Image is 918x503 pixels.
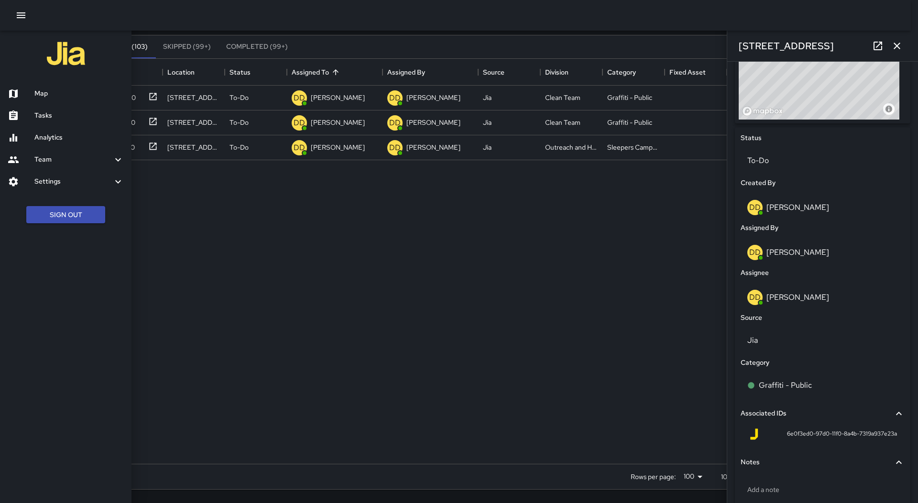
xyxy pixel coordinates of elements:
button: Sign Out [26,206,105,224]
h6: Tasks [34,110,124,121]
h6: Settings [34,176,112,187]
img: jia-logo [47,34,85,73]
h6: Team [34,154,112,165]
h6: Analytics [34,132,124,143]
h6: Map [34,88,124,99]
